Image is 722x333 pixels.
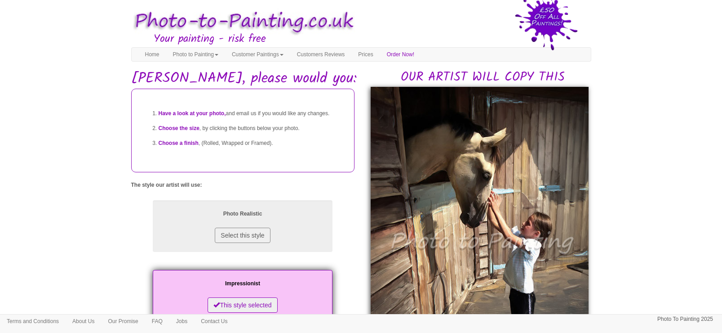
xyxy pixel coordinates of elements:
[194,315,234,328] a: Contact Us
[215,228,270,243] button: Select this style
[159,125,199,131] span: Choose the size
[208,297,277,313] button: This style selected
[145,315,169,328] a: FAQ
[290,48,352,61] a: Customers Reviews
[159,110,226,117] span: Have a look at your photo,
[138,48,166,61] a: Home
[162,279,323,288] p: Impressionist
[169,315,194,328] a: Jobs
[159,121,345,136] li: , by clicking the buttons below your photo.
[66,315,101,328] a: About Us
[166,48,225,61] a: Photo to Painting
[162,209,323,219] p: Photo Realistic
[380,48,421,61] a: Order Now!
[657,315,713,324] p: Photo To Painting 2025
[127,4,357,39] img: Photo to Painting
[154,33,591,45] h3: Your painting - risk free
[159,136,345,151] li: , (Rolled, Wrapped or Framed).
[159,106,345,121] li: and email us if you would like any changes.
[131,181,202,189] label: The style our artist will use:
[351,48,380,61] a: Prices
[375,71,591,85] h2: OUR ARTIST WILL COPY THIS
[131,71,591,86] h1: [PERSON_NAME], please would you:
[159,140,199,146] span: Choose a finish
[101,315,145,328] a: Our Promise
[225,48,290,61] a: Customer Paintings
